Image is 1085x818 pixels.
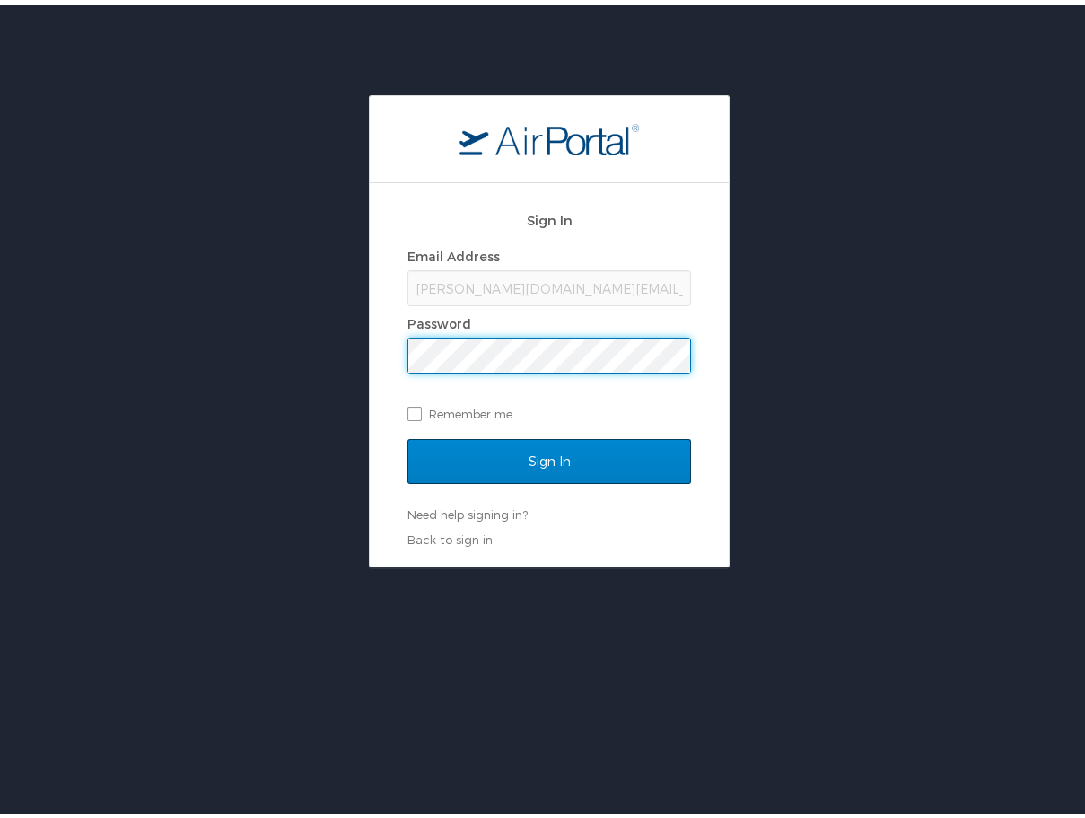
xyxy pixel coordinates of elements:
[407,395,691,422] label: Remember me
[407,502,528,516] a: Need help signing in?
[407,205,691,225] h2: Sign In
[407,243,500,259] label: Email Address
[407,434,691,479] input: Sign In
[407,311,471,326] label: Password
[459,118,639,150] img: logo
[407,527,493,541] a: Back to sign in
